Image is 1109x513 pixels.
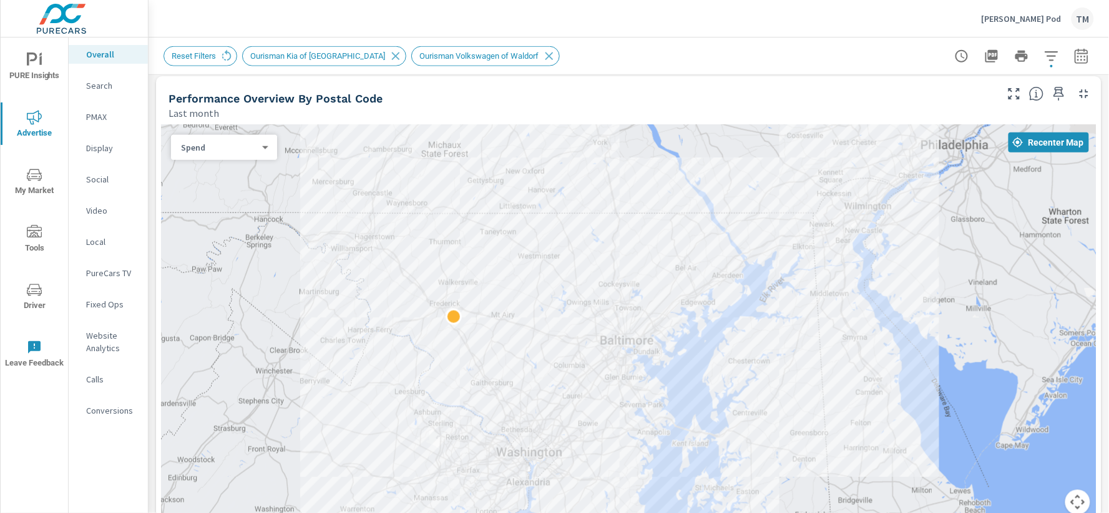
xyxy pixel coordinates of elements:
p: Overall [86,48,138,61]
div: Overall [69,45,148,64]
p: Local [86,236,138,248]
div: Fixed Ops [69,295,148,314]
p: Search [86,79,138,92]
div: Conversions [69,401,148,420]
p: Video [86,204,138,217]
span: Ourisman Volkswagen of Waldorf [412,51,546,61]
div: Calls [69,370,148,389]
p: Fixed Ops [86,298,138,311]
button: Minimize Widget [1074,84,1094,104]
span: Leave Feedback [4,340,64,371]
p: PMAX [86,111,138,123]
p: Last month [169,106,219,121]
p: Social [86,173,138,186]
span: Tools [4,225,64,256]
div: PureCars TV [69,264,148,282]
div: Social [69,170,148,189]
span: Ourisman Kia of [GEOGRAPHIC_DATA] [243,51,393,61]
div: Website Analytics [69,326,148,357]
div: Ourisman Volkswagen of Waldorf [411,46,560,66]
div: Spend [171,142,267,154]
div: Reset Filters [164,46,237,66]
p: Display [86,142,138,154]
div: Local [69,232,148,251]
div: Video [69,201,148,220]
div: Search [69,76,148,95]
p: Spend [181,142,257,153]
span: Understand performance data by postal code. Individual postal codes can be selected and expanded ... [1029,86,1044,101]
div: nav menu [1,37,68,382]
p: Website Analytics [86,329,138,354]
p: Conversions [86,404,138,417]
span: Reset Filters [164,51,223,61]
div: PMAX [69,107,148,126]
p: Calls [86,373,138,386]
button: Apply Filters [1039,44,1064,69]
button: Recenter Map [1009,132,1089,152]
button: Make Fullscreen [1004,84,1024,104]
div: Display [69,139,148,157]
div: Ourisman Kia of [GEOGRAPHIC_DATA] [242,46,406,66]
p: [PERSON_NAME] Pod [982,13,1062,24]
span: PURE Insights [4,52,64,83]
span: My Market [4,167,64,198]
span: Advertise [4,110,64,141]
span: Driver [4,282,64,313]
div: TM [1072,7,1094,30]
p: PureCars TV [86,267,138,279]
h5: Performance Overview By Postal Code [169,92,383,105]
span: Save this to your personalized report [1049,84,1069,104]
span: Recenter Map [1014,137,1084,148]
